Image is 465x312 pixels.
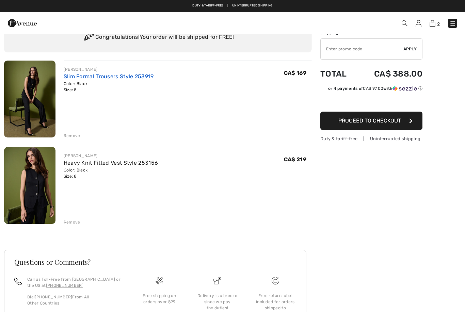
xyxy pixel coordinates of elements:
[64,160,158,166] a: Heavy Knit Fitted Vest Style 253156
[64,219,80,225] div: Remove
[82,31,95,44] img: Congratulation2.svg
[272,277,279,284] img: Free shipping on orders over $99
[320,62,356,85] td: Total
[46,283,83,288] a: [PHONE_NUMBER]
[156,277,163,284] img: Free shipping on orders over $99
[430,19,440,27] a: 2
[403,46,417,52] span: Apply
[64,167,158,179] div: Color: Black Size: 8
[12,31,304,44] div: Congratulations! Your order will be shipped for FREE!
[27,276,122,289] p: Call us Toll-Free from [GEOGRAPHIC_DATA] or the US at
[213,277,221,284] img: Delivery is a breeze since we pay the duties!
[14,278,22,285] img: call
[321,39,403,59] input: Promo code
[320,85,422,94] div: or 4 payments ofCA$ 97.00withSezzle Click to learn more about Sezzle
[4,147,55,224] img: Heavy Knit Fitted Vest Style 253156
[64,133,80,139] div: Remove
[27,294,122,306] p: Dial From All Other Countries
[320,94,422,109] iframe: PayPal-paypal
[64,66,154,72] div: [PERSON_NAME]
[64,81,154,93] div: Color: Black Size: 8
[430,20,435,27] img: Shopping Bag
[35,295,72,299] a: [PHONE_NUMBER]
[64,73,154,80] a: Slim Formal Trousers Style 253919
[194,293,241,311] div: Delivery is a breeze since we pay the duties!
[416,20,421,27] img: My Info
[338,117,401,124] span: Proceed to Checkout
[4,61,55,137] img: Slim Formal Trousers Style 253919
[14,259,296,265] h3: Questions or Comments?
[328,85,422,92] div: or 4 payments of with
[392,85,417,92] img: Sezzle
[8,16,37,30] img: 1ère Avenue
[402,20,407,26] img: Search
[8,19,37,26] a: 1ère Avenue
[284,70,306,76] span: CA$ 169
[64,153,158,159] div: [PERSON_NAME]
[437,21,440,27] span: 2
[363,86,383,91] span: CA$ 97.00
[449,20,456,27] img: Menu
[320,135,422,142] div: Duty & tariff-free | Uninterrupted shipping
[284,156,306,163] span: CA$ 219
[192,4,272,7] a: Duty & tariff-free | Uninterrupted shipping
[136,293,183,305] div: Free shipping on orders over $99
[320,112,422,130] button: Proceed to Checkout
[356,62,422,85] td: CA$ 388.00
